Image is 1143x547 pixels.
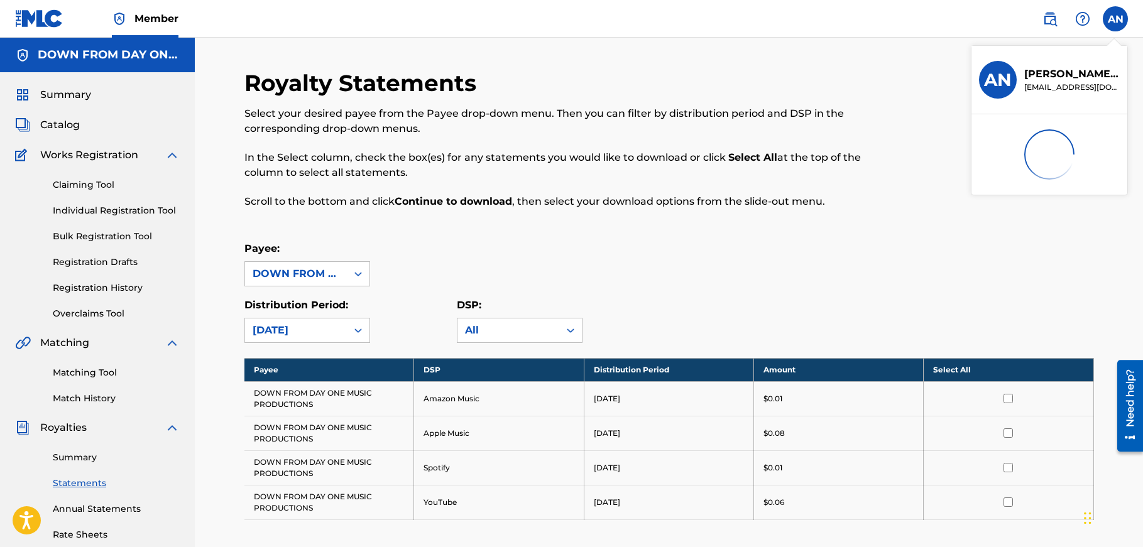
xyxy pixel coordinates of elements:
[53,307,180,320] a: Overclaims Tool
[15,335,31,350] img: Matching
[40,148,138,163] span: Works Registration
[414,381,584,416] td: Amazon Music
[112,11,127,26] img: Top Rightsholder
[584,358,753,381] th: Distribution Period
[53,281,180,295] a: Registration History
[53,366,180,379] a: Matching Tool
[1084,499,1091,537] div: Drag
[584,450,753,485] td: [DATE]
[244,450,414,485] td: DOWN FROM DAY ONE MUSIC PRODUCTIONS
[15,420,30,435] img: Royalties
[1080,487,1143,547] iframe: Chat Widget
[924,358,1093,381] th: Select All
[53,451,180,464] a: Summary
[984,69,1012,91] h3: AN
[414,450,584,485] td: Spotify
[395,195,512,207] strong: Continue to download
[53,178,180,192] a: Claiming Tool
[728,151,777,163] strong: Select All
[38,48,180,62] h5: DOWN FROM DAY ONE MUSIC PRODUCTIONS
[53,204,180,217] a: Individual Registration Tool
[244,299,348,311] label: Distribution Period:
[53,230,180,243] a: Bulk Registration Tool
[763,428,785,439] p: $0.08
[53,528,180,541] a: Rate Sheets
[753,358,923,381] th: Amount
[253,323,339,338] div: [DATE]
[244,242,280,254] label: Payee:
[763,497,784,508] p: $0.06
[763,462,782,474] p: $0.01
[15,117,30,133] img: Catalog
[1024,129,1075,180] img: preloader
[414,416,584,450] td: Apple Music
[53,477,180,490] a: Statements
[15,148,31,163] img: Works Registration
[165,420,180,435] img: expand
[244,69,483,97] h2: Royalty Statements
[244,485,414,519] td: DOWN FROM DAY ONE MUSIC PRODUCTIONS
[40,87,91,102] span: Summary
[40,335,89,350] span: Matching
[244,381,414,416] td: DOWN FROM DAY ONE MUSIC PRODUCTIONS
[584,485,753,519] td: [DATE]
[134,11,178,26] span: Member
[414,485,584,519] td: YouTube
[1037,6,1063,31] a: Public Search
[1024,82,1120,93] p: downfromdayoneproductions@gmail.com
[1070,6,1095,31] div: Help
[244,150,899,180] p: In the Select column, check the box(es) for any statements you would like to download or click at...
[165,148,180,163] img: expand
[15,87,91,102] a: SummarySummary
[15,87,30,102] img: Summary
[53,502,180,516] a: Annual Statements
[465,323,552,338] div: All
[53,256,180,269] a: Registration Drafts
[1108,354,1143,458] iframe: Resource Center
[763,393,782,404] p: $0.01
[584,416,753,450] td: [DATE]
[1103,6,1128,31] div: User Menu
[15,48,30,63] img: Accounts
[584,381,753,416] td: [DATE]
[414,358,584,381] th: DSP
[40,117,80,133] span: Catalog
[165,335,180,350] img: expand
[457,299,481,311] label: DSP:
[253,266,339,281] div: DOWN FROM DAY ONE MUSIC PRODUCTIONS
[53,392,180,405] a: Match History
[244,358,414,381] th: Payee
[244,106,899,136] p: Select your desired payee from the Payee drop-down menu. Then you can filter by distribution peri...
[244,194,899,209] p: Scroll to the bottom and click , then select your download options from the slide-out menu.
[1024,67,1120,82] p: Aaron Northern
[40,420,87,435] span: Royalties
[15,117,80,133] a: CatalogCatalog
[1075,11,1090,26] img: help
[244,416,414,450] td: DOWN FROM DAY ONE MUSIC PRODUCTIONS
[1042,11,1058,26] img: search
[15,9,63,28] img: MLC Logo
